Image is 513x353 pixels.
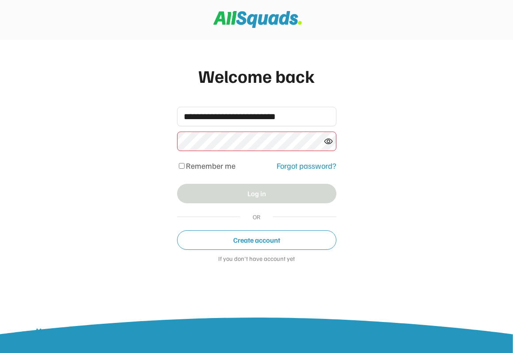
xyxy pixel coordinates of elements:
[277,160,336,172] div: Forgot password?
[177,62,336,89] div: Welcome back
[186,161,235,171] label: Remember me
[249,212,264,221] div: OR
[177,255,336,264] div: If you don't have account yet
[177,230,336,250] button: Create account
[213,11,302,28] img: Squad%20Logo.svg
[177,184,336,203] button: Log in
